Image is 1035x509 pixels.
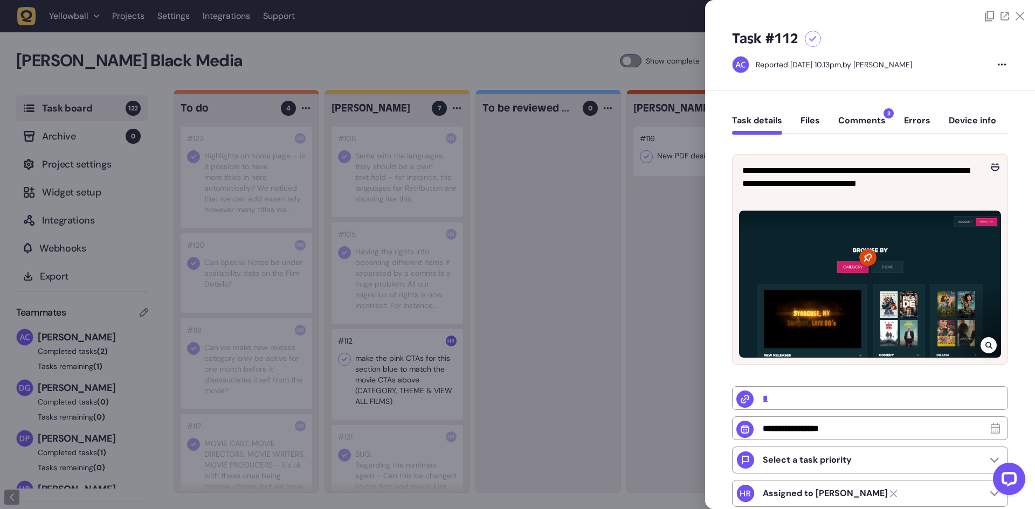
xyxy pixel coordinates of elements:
div: by [PERSON_NAME] [756,59,912,70]
span: 3 [884,108,894,118]
strong: Harry Robinson [763,488,888,499]
h5: Task #112 [732,30,798,47]
p: Select a task priority [763,455,852,465]
button: Files [801,115,820,135]
button: Comments [838,115,886,135]
iframe: LiveChat chat widget [984,458,1030,504]
button: Task details [732,115,782,135]
img: Ameet Chohan [733,57,749,73]
div: Reported [DATE] 10.13pm, [756,60,843,69]
button: Device info [949,115,996,135]
button: Errors [904,115,930,135]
